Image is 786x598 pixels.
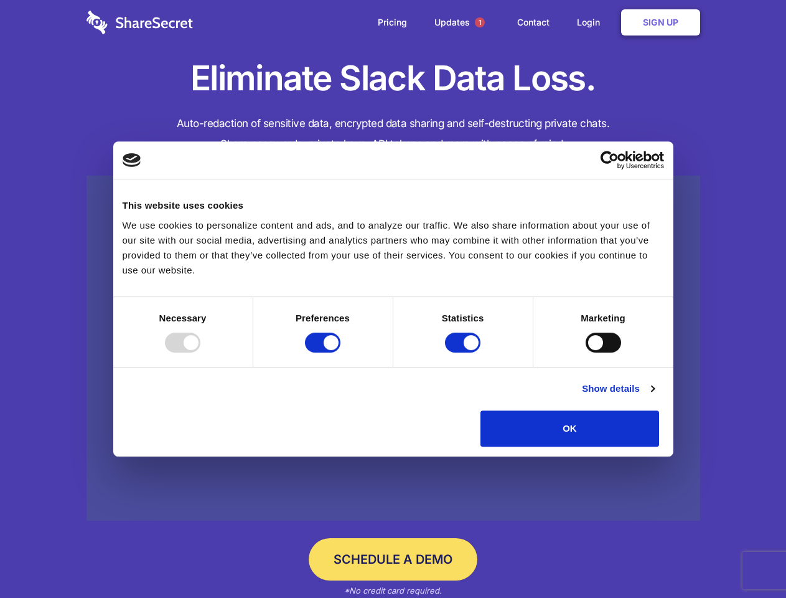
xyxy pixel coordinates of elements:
a: Sign Up [621,9,700,36]
em: *No credit card required. [344,586,442,596]
a: Login [564,3,619,42]
strong: Necessary [159,313,207,323]
strong: Preferences [296,313,350,323]
a: Usercentrics Cookiebot - opens in a new window [555,151,664,169]
a: Contact [505,3,562,42]
div: This website uses cookies [123,198,664,213]
a: Wistia video thumbnail [87,176,700,521]
strong: Marketing [581,313,625,323]
img: logo-wordmark-white-trans-d4663122ce5f474addd5e946df7df03e33cb6a1c49d2221995e7729f52c070b2.svg [87,11,193,34]
span: 1 [475,17,485,27]
h1: Eliminate Slack Data Loss. [87,56,700,101]
a: Schedule a Demo [309,538,477,581]
a: Pricing [365,3,419,42]
button: OK [480,411,659,447]
strong: Statistics [442,313,484,323]
img: logo [123,153,141,167]
h4: Auto-redaction of sensitive data, encrypted data sharing and self-destructing private chats. Shar... [87,113,700,154]
div: We use cookies to personalize content and ads, and to analyze our traffic. We also share informat... [123,218,664,278]
a: Show details [582,381,654,396]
